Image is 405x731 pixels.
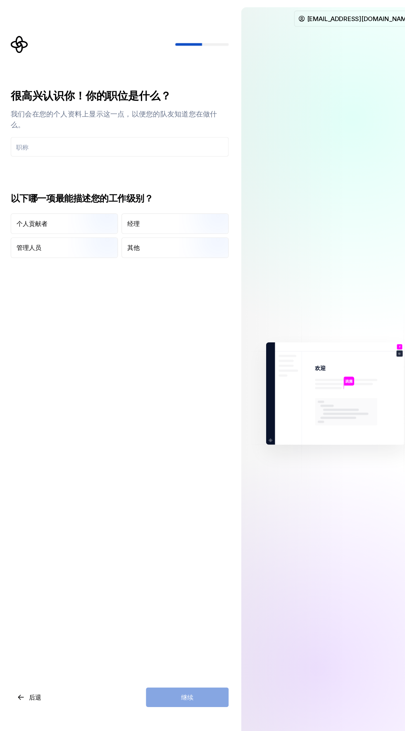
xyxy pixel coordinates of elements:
font: 跳频 [321,352,327,356]
font: 个人贡献者 [15,204,44,211]
svg: 超新星标志 [10,33,26,50]
font: 以下哪一项最能描述您的工作级别？ [10,179,142,189]
font: 很高兴认识你！你的职位是什么？ [10,83,159,95]
button: [EMAIL_ADDRESS][DOMAIN_NAME] [273,10,395,25]
font: 我们会在您的个人资料上显示这一点，以便您的队友知道您在做什么。 [10,102,202,120]
font: 欢迎 [293,339,303,345]
input: 职称 [10,127,212,145]
font: [EMAIL_ADDRESS][DOMAIN_NAME] [285,14,383,21]
font: 其他 [118,226,130,233]
font: 后退 [27,644,38,651]
button: 后退 [10,638,45,657]
font: 管理人员 [15,226,38,233]
font: 你 [370,327,372,330]
font: 经理 [118,204,130,211]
